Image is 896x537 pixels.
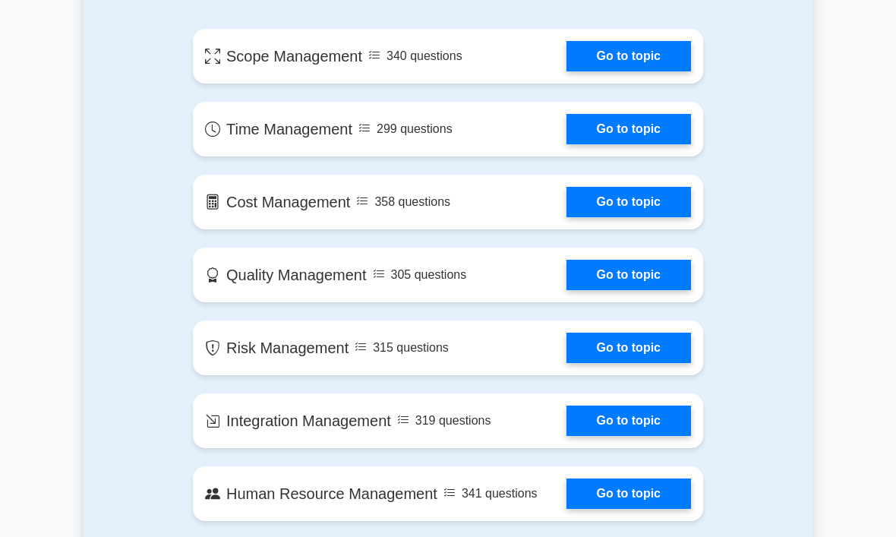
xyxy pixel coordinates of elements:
[566,187,691,217] a: Go to topic
[566,479,691,509] a: Go to topic
[566,260,691,290] a: Go to topic
[566,406,691,436] a: Go to topic
[566,41,691,71] a: Go to topic
[566,333,691,363] a: Go to topic
[566,114,691,144] a: Go to topic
